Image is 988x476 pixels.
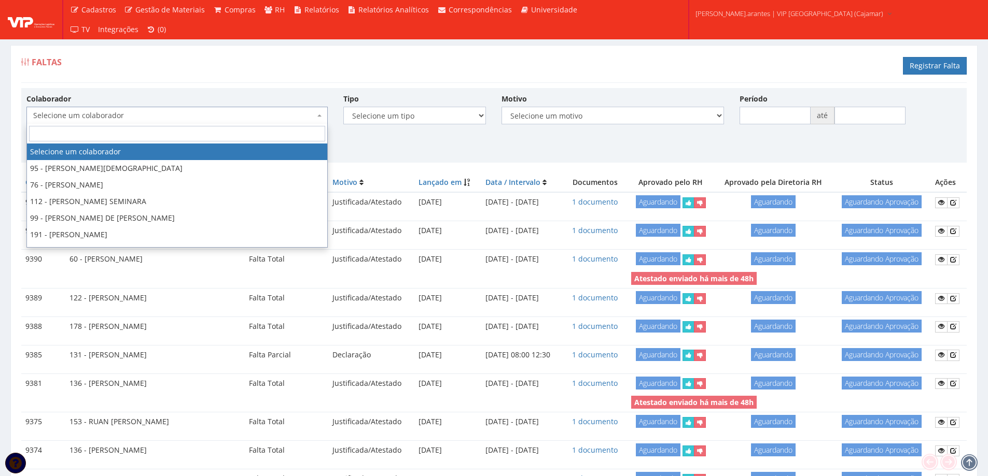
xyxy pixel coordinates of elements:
td: Justificada/Atestado [328,373,414,393]
span: Aguardando [751,224,796,237]
span: Aguardando [636,377,680,390]
a: Código [25,177,50,187]
td: 9388 [21,316,65,336]
td: Falta Total [245,373,328,393]
td: 131 - [PERSON_NAME] [65,345,245,365]
span: Aguardando Aprovação [842,443,922,456]
strong: Atestado enviado há mais de 48h [634,397,754,407]
li: 95 - [PERSON_NAME][DEMOGRAPHIC_DATA] [27,160,327,177]
span: RH [275,5,285,15]
a: 1 documento [572,254,618,264]
span: Aguardando [636,415,680,428]
a: Data / Intervalo [485,177,540,187]
td: 153 - RUAN [PERSON_NAME] [65,412,245,432]
span: Aguardando Aprovação [842,348,922,361]
span: Aguardando [751,195,796,208]
td: [DATE] [414,250,481,269]
span: Aguardando Aprovação [842,195,922,208]
a: TV [66,20,94,39]
td: [DATE] - [DATE] [481,441,563,460]
th: Documentos [563,173,627,192]
label: Período [740,94,768,104]
span: Aguardando [636,252,680,265]
td: [DATE] [414,441,481,460]
th: Ações [931,173,967,192]
a: 1 documento [572,445,618,455]
td: [DATE] - [DATE] [481,412,563,432]
span: Aguardando [751,377,796,390]
span: TV [81,24,90,34]
td: 178 - [PERSON_NAME] [65,316,245,336]
td: [DATE] - [DATE] [481,316,563,336]
td: [DATE] [414,288,481,308]
td: Falta Parcial [245,345,328,365]
a: 1 documento [572,378,618,388]
td: Falta Total [245,412,328,432]
td: 9396 [21,221,65,241]
span: Integrações [98,24,138,34]
td: 9397 [21,192,65,212]
span: [PERSON_NAME].arantes | VIP [GEOGRAPHIC_DATA] (Cajamar) [695,8,883,19]
td: Falta Total [245,250,328,269]
td: Justificada/Atestado [328,316,414,336]
td: 136 - [PERSON_NAME] [65,441,245,460]
td: [DATE] [414,192,481,212]
a: 1 documento [572,197,618,207]
span: Aguardando [636,195,680,208]
td: [DATE] - [DATE] [481,192,563,212]
td: [DATE] [414,373,481,393]
span: Aguardando [636,320,680,333]
label: Motivo [502,94,527,104]
td: [DATE] [414,345,481,365]
label: Colaborador [26,94,71,104]
span: Aguardando [751,415,796,428]
td: Falta Total [245,441,328,460]
span: Aguardando [636,348,680,361]
li: 126 - [PERSON_NAME] DO PRADO LUCINDO [27,243,327,259]
img: logo [8,12,54,27]
a: (0) [143,20,171,39]
span: Aguardando Aprovação [842,320,922,333]
span: Aguardando [751,291,796,304]
li: 76 - [PERSON_NAME] [27,177,327,193]
td: [DATE] [414,221,481,241]
td: 9385 [21,345,65,365]
a: 1 documento [572,225,618,235]
span: Selecione um colaborador [33,110,315,121]
span: Aguardando Aprovação [842,415,922,428]
li: Selecione um colaborador [27,143,327,160]
a: 1 documento [572,416,618,426]
th: Aprovado pelo RH [627,173,714,192]
span: Universidade [531,5,577,15]
td: Justificada/Atestado [328,412,414,432]
span: Gestão de Materiais [135,5,205,15]
td: 9381 [21,373,65,393]
td: 9390 [21,250,65,269]
td: [DATE] - [DATE] [481,221,563,241]
td: 136 - [PERSON_NAME] [65,373,245,393]
td: [DATE] - [DATE] [481,373,563,393]
span: Aguardando Aprovação [842,377,922,390]
td: 122 - [PERSON_NAME] [65,288,245,308]
span: até [811,107,834,124]
td: Falta Total [245,316,328,336]
span: Selecione um colaborador [26,107,328,124]
span: Cadastros [81,5,116,15]
label: Tipo [343,94,359,104]
span: (0) [158,24,166,34]
td: [DATE] [414,316,481,336]
th: Status [832,173,931,192]
td: Justificada/Atestado [328,250,414,269]
span: Aguardando [636,291,680,304]
td: Falta Total [245,288,328,308]
th: Aprovado pela Diretoria RH [714,173,832,192]
td: 60 - [PERSON_NAME] [65,250,245,269]
a: Lançado em [419,177,462,187]
li: 191 - [PERSON_NAME] [27,226,327,243]
span: Correspondências [449,5,512,15]
td: [DATE] - [DATE] [481,250,563,269]
span: Aguardando Aprovação [842,252,922,265]
li: 112 - [PERSON_NAME] SEMINARA [27,193,327,210]
a: Integrações [94,20,143,39]
td: Justificada/Atestado [328,441,414,460]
